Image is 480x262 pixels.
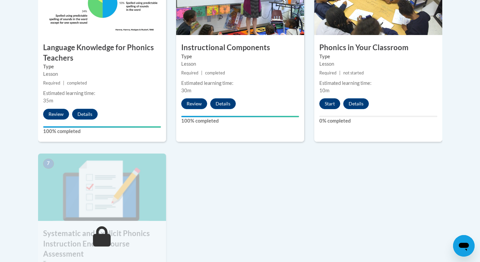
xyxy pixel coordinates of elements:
[181,117,299,125] label: 100% completed
[38,42,166,63] h3: Language Knowledge for Phonics Teachers
[43,159,54,169] span: 7
[43,90,161,97] div: Estimated learning time:
[319,60,437,68] div: Lesson
[43,63,161,70] label: Type
[453,235,475,257] iframe: Button to launch messaging window
[67,80,87,86] span: completed
[43,98,53,103] span: 35m
[181,70,198,75] span: Required
[319,98,340,109] button: Start
[181,79,299,87] div: Estimated learning time:
[339,70,341,75] span: |
[319,53,437,60] label: Type
[43,126,161,128] div: Your progress
[210,98,236,109] button: Details
[314,42,442,53] h3: Phonics in Your Classroom
[38,154,166,221] img: Course Image
[205,70,225,75] span: completed
[72,109,98,120] button: Details
[319,79,437,87] div: Estimated learning time:
[181,88,191,93] span: 30m
[43,128,161,135] label: 100% completed
[181,60,299,68] div: Lesson
[343,98,369,109] button: Details
[201,70,202,75] span: |
[343,70,364,75] span: not started
[43,70,161,78] div: Lesson
[319,70,337,75] span: Required
[181,98,207,109] button: Review
[319,117,437,125] label: 0% completed
[176,42,304,53] h3: Instructional Components
[181,53,299,60] label: Type
[43,80,60,86] span: Required
[63,80,64,86] span: |
[319,88,329,93] span: 10m
[43,109,69,120] button: Review
[181,116,299,117] div: Your progress
[38,228,166,259] h3: Systematic and Explicit Phonics Instruction End of Course Assessment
